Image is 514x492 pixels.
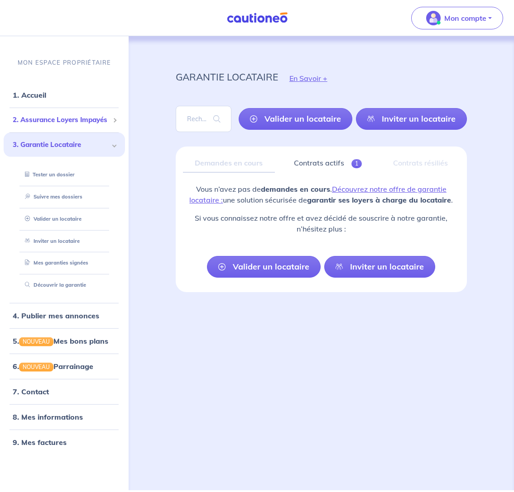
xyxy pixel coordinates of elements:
div: 1. Accueil [4,86,125,104]
img: illu_account_valid_menu.svg [426,11,441,25]
a: 1. Accueil [13,90,46,99]
a: 9. Mes factures [13,438,67,447]
div: Valider un locataire [14,212,114,227]
p: MON ESPACE PROPRIÉTAIRE [18,58,111,67]
div: 7. Contact [4,383,125,401]
a: 7. Contact [13,387,49,396]
div: Suivre mes dossiers [14,189,114,204]
a: Inviter un locataire [21,237,80,244]
div: 6.NOUVEAUParrainage [4,357,125,375]
strong: garantir ses loyers à charge du locataire [307,195,451,204]
div: 5.NOUVEAUMes bons plans [4,332,125,350]
div: 4. Publier mes annonces [4,307,125,325]
a: Valider un locataire [239,108,352,130]
div: 3. Garantie Locataire [4,132,125,157]
a: 5.NOUVEAUMes bons plans [13,336,108,345]
img: Cautioneo [223,12,291,24]
button: En Savoir + [278,65,339,91]
a: 8. Mes informations [13,412,83,421]
a: Inviter un locataire [356,108,467,130]
div: Découvrir la garantie [14,278,114,293]
p: Vous n’avez pas de . une solution sécurisée de . [183,184,460,205]
span: 1 [351,159,362,168]
strong: demandes en cours [261,184,330,194]
a: Valider un locataire [21,216,82,222]
div: Mes garanties signées [14,255,114,270]
span: 3. Garantie Locataire [13,140,109,150]
div: 8. Mes informations [4,408,125,426]
span: search [202,106,231,132]
a: 6.NOUVEAUParrainage [13,362,93,371]
a: Suivre mes dossiers [21,194,82,200]
a: 4. Publier mes annonces [13,311,99,320]
p: Mon compte [444,13,486,24]
a: Découvrir la garantie [21,282,86,288]
a: Inviter un locataire [324,256,435,278]
a: Valider un locataire [207,256,321,278]
div: Tester un dossier [14,167,114,182]
p: Si vous connaissez notre offre et avez décidé de souscrire à notre garantie, n’hésitez plus : [183,213,460,234]
div: 2. Assurance Loyers Impayés [4,111,125,129]
div: Inviter un locataire [14,233,114,248]
span: 2. Assurance Loyers Impayés [13,115,109,125]
a: Mes garanties signées [21,260,88,266]
button: illu_account_valid_menu.svgMon compte [411,7,503,29]
a: Tester un dossier [21,171,75,178]
input: Rechercher par nom / prénom / mail du locataire [176,106,231,132]
p: garantie locataire [176,69,278,85]
div: 9. Mes factures [4,433,125,451]
a: Contrats actifs1 [282,154,374,173]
